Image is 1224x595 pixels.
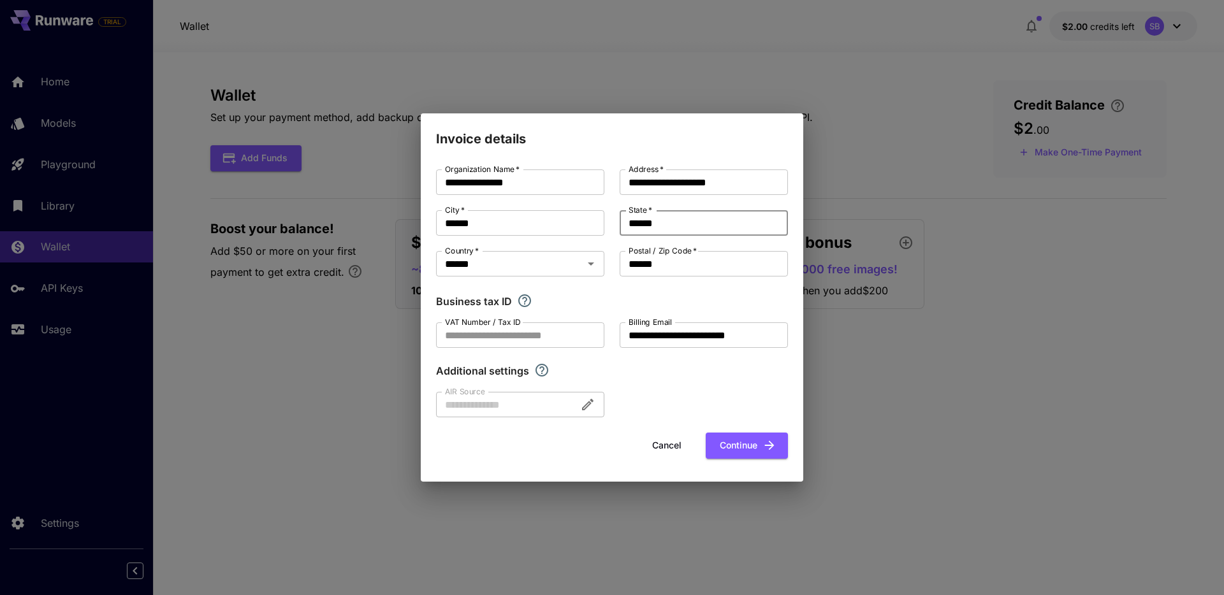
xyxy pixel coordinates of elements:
svg: If you are a business tax registrant, please enter your business tax ID here. [517,293,532,308]
label: Postal / Zip Code [629,245,697,256]
label: AIR Source [445,386,484,397]
button: Open [582,255,600,273]
label: VAT Number / Tax ID [445,317,521,327]
button: Cancel [638,433,696,459]
p: Business tax ID [436,294,512,309]
label: Country [445,245,479,256]
label: State [629,204,652,215]
label: City [445,204,465,215]
label: Billing Email [629,317,672,327]
button: Continue [706,433,788,459]
svg: Explore additional customization settings [534,362,550,378]
label: Address [629,164,664,175]
p: Additional settings [436,363,529,378]
label: Organization Name [445,164,520,175]
h2: Invoice details [421,113,803,149]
